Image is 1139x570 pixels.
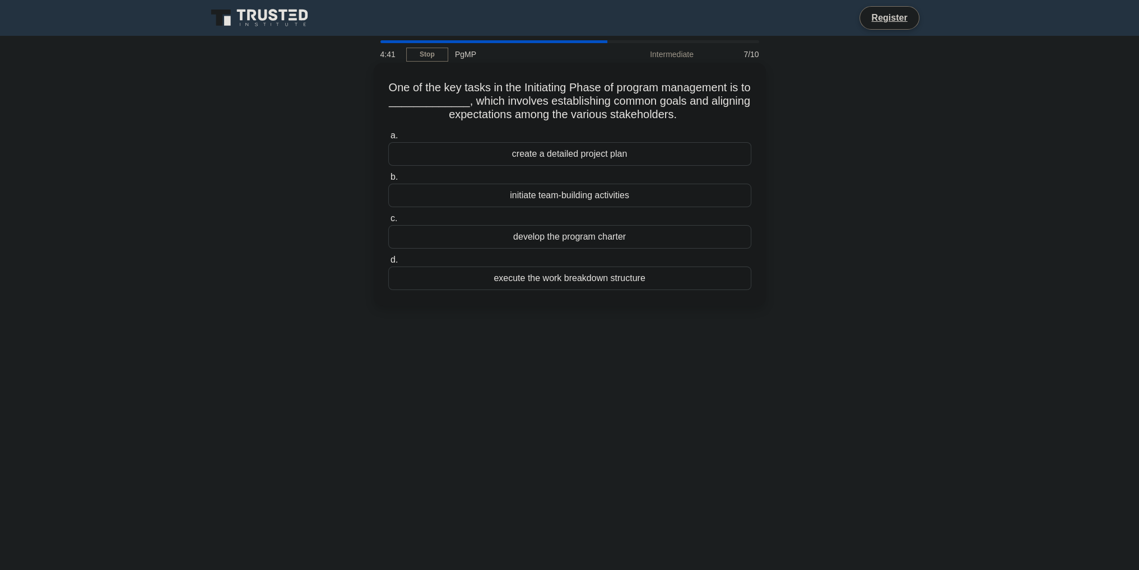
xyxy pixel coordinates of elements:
[406,48,448,62] a: Stop
[390,172,398,181] span: b.
[602,43,700,66] div: Intermediate
[387,81,752,122] h5: One of the key tasks in the Initiating Phase of program management is to _____________, which inv...
[390,255,398,264] span: d.
[864,11,914,25] a: Register
[700,43,766,66] div: 7/10
[390,130,398,140] span: a.
[388,267,751,290] div: execute the work breakdown structure
[374,43,406,66] div: 4:41
[388,225,751,249] div: develop the program charter
[448,43,602,66] div: PgMP
[388,142,751,166] div: create a detailed project plan
[390,213,397,223] span: c.
[388,184,751,207] div: initiate team-building activities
